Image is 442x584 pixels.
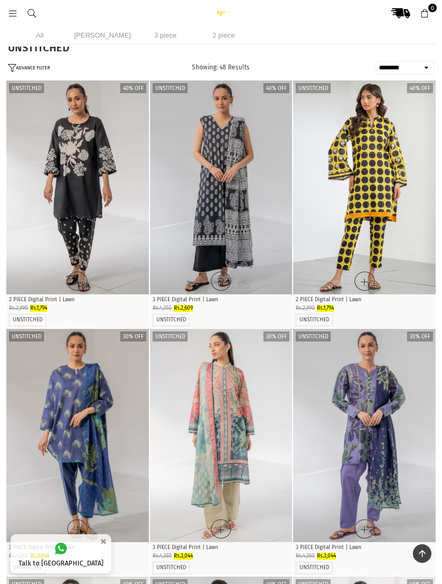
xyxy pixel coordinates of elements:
[156,564,186,571] label: UNSTITCHED
[3,9,22,17] a: Menu
[296,296,433,304] p: 2 PIECE Digital Print | Lawn
[263,331,289,342] label: 30% off
[6,329,149,543] div: 1 / 3
[153,296,290,304] p: 3 PIECE Digital Print | Lawn
[6,329,149,543] a: 1 / 32 / 33 / 3
[6,80,149,294] a: 1 / 52 / 53 / 54 / 55 / 5
[139,26,192,44] li: 3 piece
[263,83,289,93] label: 40% off
[150,329,293,543] div: 1 / 4
[97,533,110,550] button: ×
[174,553,193,559] span: Rs.3,044
[296,544,433,552] p: 3 PIECE Digital Print | Lawn
[415,4,434,23] a: 0
[211,272,231,291] a: Quick Shop
[9,544,146,552] p: 3 PIECE Digital Print | Lawn
[150,80,293,294] a: 1 / 52 / 53 / 54 / 55 / 5
[293,329,436,543] div: 1 / 4
[150,80,293,294] div: 1 / 5
[317,553,336,559] span: Rs.3,044
[192,64,250,71] span: Showing: 48 Results
[296,83,331,93] label: Unstitched
[30,305,47,311] span: Rs.1,794
[293,80,436,294] div: 1 / 4
[197,26,250,44] li: 2 piece
[9,553,28,559] span: Rs.4,350
[428,4,437,12] span: 0
[153,553,172,559] span: Rs.4,350
[407,83,433,93] label: 40% off
[296,331,331,342] label: Unstitched
[72,26,134,44] li: [PERSON_NAME]
[293,329,436,543] a: 1 / 42 / 43 / 44 / 4
[6,80,149,294] img: Impression 2 Piece
[9,305,28,311] span: Rs.2,990
[13,317,42,324] label: UNSTITCHED
[22,9,41,17] a: Search
[8,64,50,73] button: ADVANCE FILTER
[153,331,188,342] label: Unstitched
[67,519,87,538] a: Quick Shop
[67,272,87,291] a: Quick Shop
[120,83,146,93] label: 40% off
[210,11,232,15] img: Ego
[174,305,193,311] span: Rs.2,609
[153,305,172,311] span: Rs.4,350
[296,305,315,311] span: Rs.2,990
[120,331,146,342] label: 30% off
[293,80,436,294] img: Speckles 2 piece
[293,329,436,543] img: Midnight 3 Piece
[299,317,329,324] label: UNSTITCHED
[355,519,375,538] a: Quick Shop
[6,80,149,294] div: 1 / 5
[156,317,186,324] label: UNSTITCHED
[293,80,436,294] a: 1 / 42 / 43 / 44 / 4
[153,544,290,552] p: 3 PIECE Digital Print | Lawn
[9,331,44,342] label: Unstitched
[9,83,44,93] label: Unstitched
[11,534,111,573] a: Talk to [GEOGRAPHIC_DATA]
[150,329,293,543] img: Lotus 3 Piece
[150,80,293,294] img: Layers 3 Piece
[8,42,434,53] h1: UNSTITCHED
[407,331,433,342] label: 30% off
[296,553,315,559] span: Rs.4,350
[299,564,329,571] label: UNSTITCHED
[150,329,293,543] a: 1 / 42 / 43 / 44 / 4
[355,272,375,291] a: Quick Shop
[153,83,188,93] label: Unstitched
[211,519,231,538] a: Quick Shop
[6,329,149,543] img: Meadows 3 Piece
[13,26,66,44] li: All
[9,296,146,304] p: 2 PIECE Digital Print | Lawn
[317,305,334,311] span: Rs.1,794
